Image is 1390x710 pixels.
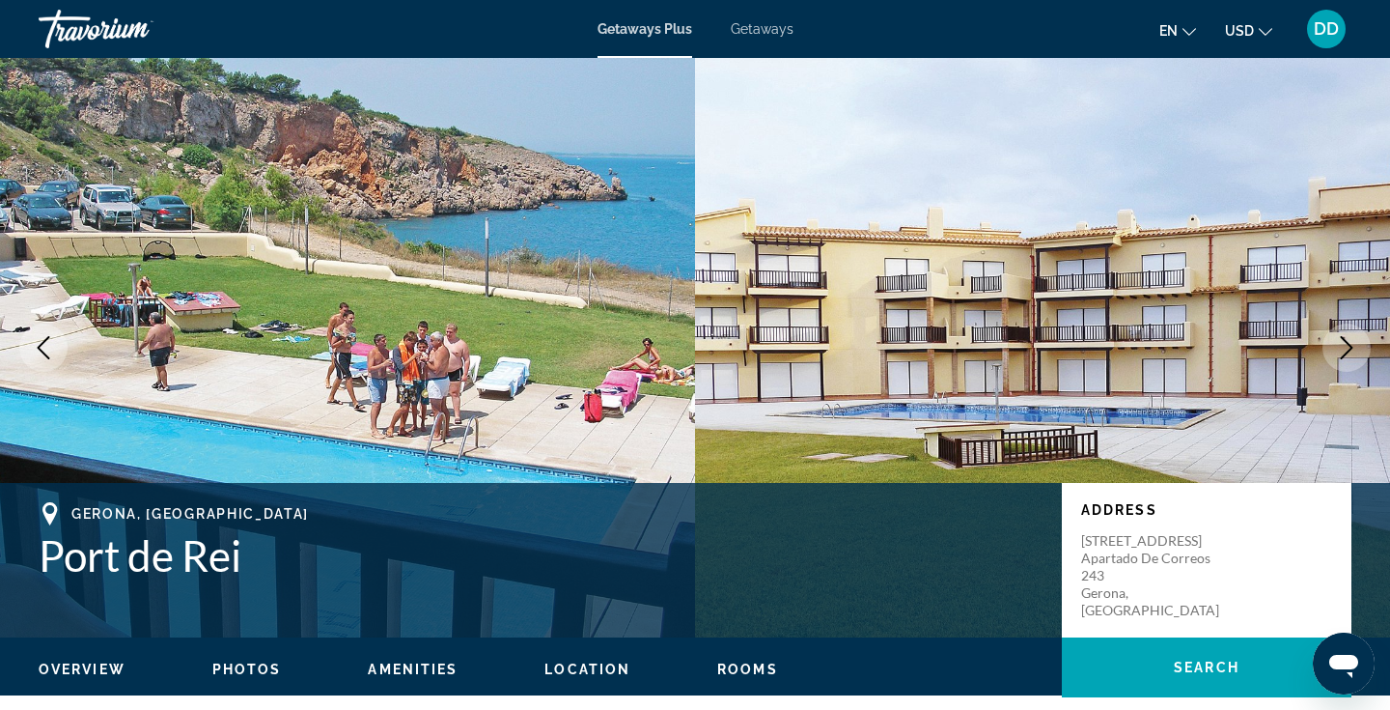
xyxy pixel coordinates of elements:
span: en [1159,23,1178,39]
button: Search [1062,638,1351,697]
span: Gerona, [GEOGRAPHIC_DATA] [71,506,309,522]
p: Address [1081,502,1332,518]
button: Amenities [368,661,458,678]
span: Photos [212,662,282,677]
button: Change currency [1225,16,1272,44]
a: Travorium [39,4,232,54]
a: Getaways [731,21,793,37]
button: Overview [39,661,125,678]
iframe: Bouton de lancement de la fenêtre de messagerie [1313,633,1375,695]
button: Location [544,661,630,678]
button: Photos [212,661,282,678]
button: Change language [1159,16,1196,44]
span: Location [544,662,630,677]
a: Getaways Plus [598,21,692,37]
span: DD [1314,19,1339,39]
button: Rooms [717,661,778,678]
span: USD [1225,23,1254,39]
button: Next image [1322,324,1371,372]
span: Rooms [717,662,778,677]
button: User Menu [1301,9,1351,49]
span: Amenities [368,662,458,677]
p: [STREET_ADDRESS] Apartado De Correos 243 Gerona, [GEOGRAPHIC_DATA] [1081,532,1236,619]
h1: Port de Rei [39,530,1042,581]
button: Previous image [19,324,68,372]
span: Overview [39,662,125,677]
span: Search [1174,660,1239,675]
